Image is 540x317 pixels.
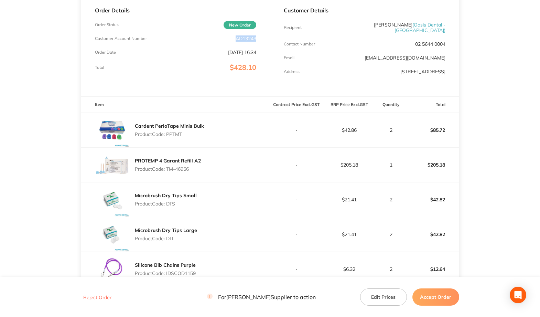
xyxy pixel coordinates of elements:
th: Total [406,97,459,113]
button: Accept Order [412,288,459,306]
img: eTRkZ2FqOQ [95,182,129,217]
span: $428.10 [230,63,256,72]
p: [PERSON_NAME] [338,22,445,33]
p: $6.32 [323,266,376,272]
span: ( Oasis Dental - [GEOGRAPHIC_DATA] ) [395,22,445,33]
th: Quantity [376,97,406,113]
th: RRP Price Excl. GST [323,97,376,113]
a: Cardent PerioTape Minis Bulk [135,123,204,129]
p: $42.82 [407,191,459,208]
p: Total [95,65,104,70]
p: - [270,232,323,237]
p: - [270,162,323,168]
p: Product Code: PPTMT [135,131,204,137]
p: Order Date [95,50,116,55]
p: Recipient [284,25,302,30]
img: ajBlMTFmNg [95,113,129,147]
p: - [270,197,323,202]
p: Customer Details [284,7,445,13]
a: Microbrush Dry Tips Large [135,227,197,233]
p: $21.41 [323,197,376,202]
img: MGUxeWJhMQ [95,252,129,286]
img: aGhkd2Q0bQ [95,148,129,182]
a: Silicone Bib Chains Purple [135,262,196,268]
p: AD13243 [236,36,256,41]
p: [DATE] 16:34 [228,50,256,55]
p: 02 5644 0004 [415,41,445,47]
th: Contract Price Excl. GST [270,97,323,113]
p: Product Code: DTS [135,201,197,207]
div: Open Intercom Messenger [510,287,526,303]
p: 2 [376,232,406,237]
p: Contact Number [284,42,315,46]
a: PROTEMP 4 Garant Refill A2 [135,158,201,164]
p: - [270,127,323,133]
img: em1rdjh2aQ [95,217,129,252]
p: - [270,266,323,272]
p: $12.64 [407,261,459,277]
p: $21.41 [323,232,376,237]
p: 2 [376,266,406,272]
th: Item [81,97,270,113]
p: $85.72 [407,122,459,138]
p: Emaill [284,55,295,60]
a: Microbrush Dry Tips Small [135,192,197,199]
p: $42.82 [407,226,459,243]
p: Product Code: IDSCOD1159 [135,271,196,276]
p: Product Code: DTL [135,236,197,241]
p: $42.86 [323,127,376,133]
p: $205.18 [323,162,376,168]
span: New Order [224,21,256,29]
p: 2 [376,127,406,133]
p: Customer Account Number [95,36,147,41]
p: Order Details [95,7,257,13]
p: [STREET_ADDRESS] [400,69,445,74]
button: Reject Order [81,294,114,300]
p: $205.18 [407,157,459,173]
p: 2 [376,197,406,202]
p: Address [284,69,300,74]
button: Edit Prices [360,288,407,306]
p: Order Status [95,22,119,27]
p: For [PERSON_NAME] Supplier to action [207,294,316,300]
p: Product Code: TM-46956 [135,166,201,172]
p: 1 [376,162,406,168]
a: [EMAIL_ADDRESS][DOMAIN_NAME] [365,55,445,61]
